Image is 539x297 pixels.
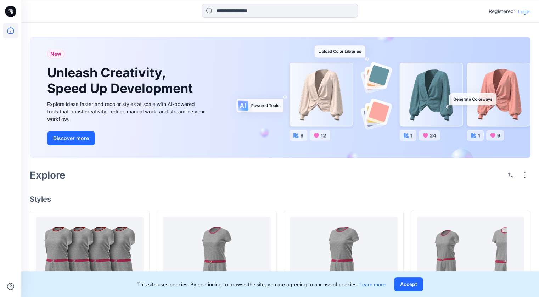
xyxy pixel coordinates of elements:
[47,131,207,145] a: Discover more
[50,50,61,58] span: New
[163,217,270,295] a: 0809連身褲-駱昱瑋
[47,100,207,123] div: Explore ideas faster and recolor styles at scale with AI-powered tools that boost creativity, red...
[518,8,530,15] p: Login
[47,131,95,145] button: Discover more
[137,281,386,288] p: This site uses cookies. By continuing to browse the site, you are agreeing to our use of cookies.
[36,217,144,295] a: Doz 連身褲 0809
[394,277,423,291] button: Accept
[489,7,516,16] p: Registered?
[30,195,530,203] h4: Styles
[47,65,196,96] h1: Unleash Creativity, Speed Up Development
[30,169,66,181] h2: Explore
[290,217,398,295] a: 0809-1 WINNIE
[417,217,524,295] a: Jeff Chen Homework20250809
[359,281,386,287] a: Learn more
